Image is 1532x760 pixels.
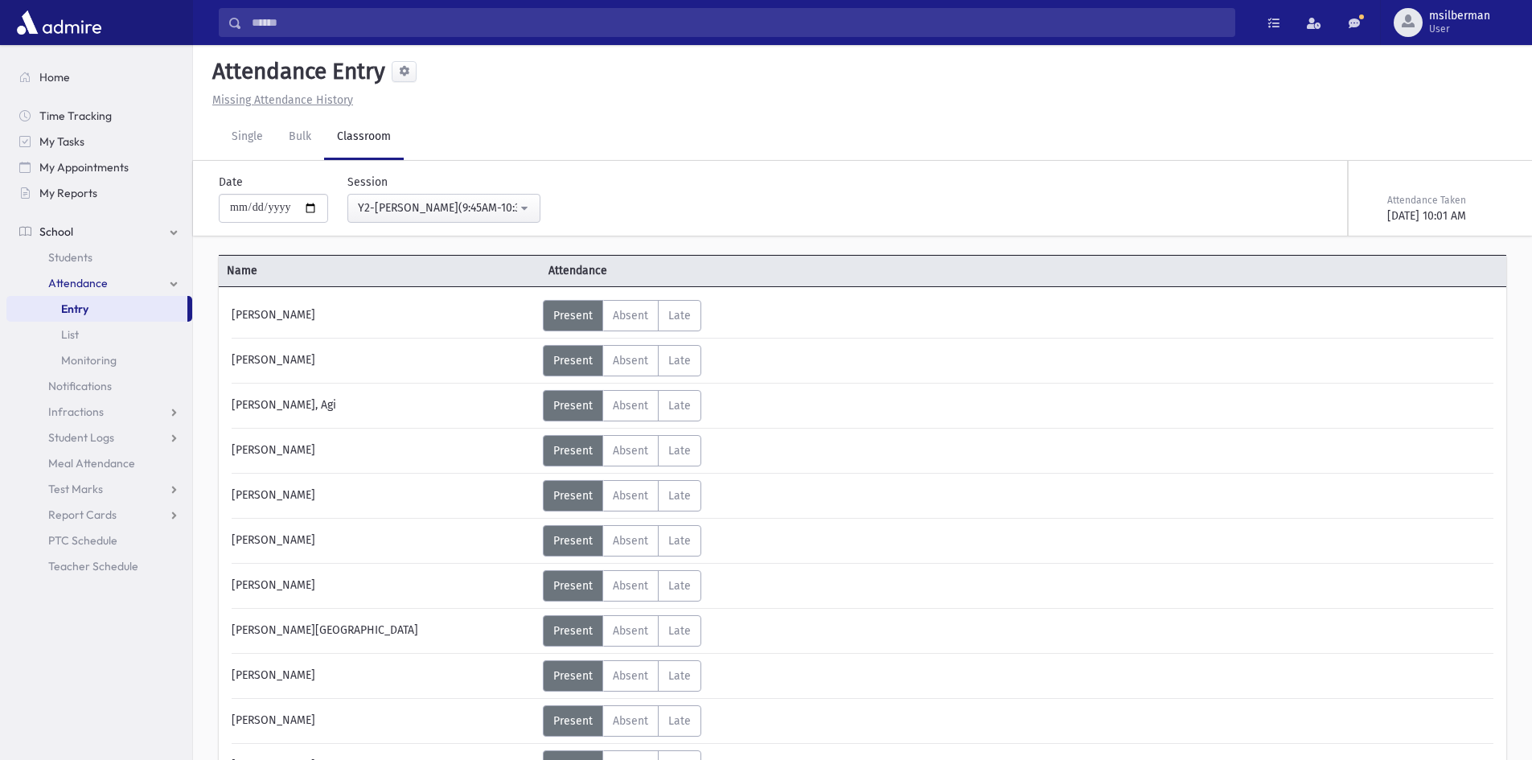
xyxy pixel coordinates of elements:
[358,199,517,216] div: Y2-[PERSON_NAME](9:45AM-10:30AM)
[613,669,648,683] span: Absent
[6,296,187,322] a: Entry
[613,399,648,413] span: Absent
[543,435,701,466] div: AttTypes
[6,129,192,154] a: My Tasks
[668,399,691,413] span: Late
[6,476,192,502] a: Test Marks
[224,705,543,737] div: [PERSON_NAME]
[224,435,543,466] div: [PERSON_NAME]
[613,624,648,638] span: Absent
[13,6,105,39] img: AdmirePro
[1387,193,1503,207] div: Attendance Taken
[224,300,543,331] div: [PERSON_NAME]
[276,115,324,160] a: Bulk
[48,250,92,265] span: Students
[224,480,543,511] div: [PERSON_NAME]
[6,180,192,206] a: My Reports
[553,579,593,593] span: Present
[48,430,114,445] span: Student Logs
[553,534,593,548] span: Present
[6,219,192,244] a: School
[6,450,192,476] a: Meal Attendance
[543,480,701,511] div: AttTypes
[48,482,103,496] span: Test Marks
[347,174,388,191] label: Session
[1387,207,1503,224] div: [DATE] 10:01 AM
[6,103,192,129] a: Time Tracking
[1429,10,1490,23] span: msilberman
[668,489,691,503] span: Late
[543,660,701,692] div: AttTypes
[543,615,701,647] div: AttTypes
[1429,23,1490,35] span: User
[224,660,543,692] div: [PERSON_NAME]
[224,345,543,376] div: [PERSON_NAME]
[212,93,353,107] u: Missing Attendance History
[613,354,648,368] span: Absent
[6,322,192,347] a: List
[48,405,104,419] span: Infractions
[39,109,112,123] span: Time Tracking
[6,347,192,373] a: Monitoring
[39,134,84,149] span: My Tasks
[613,714,648,728] span: Absent
[553,444,593,458] span: Present
[39,70,70,84] span: Home
[540,262,862,279] span: Attendance
[553,399,593,413] span: Present
[613,489,648,503] span: Absent
[39,186,97,200] span: My Reports
[553,624,593,638] span: Present
[553,354,593,368] span: Present
[48,379,112,393] span: Notifications
[324,115,404,160] a: Classroom
[224,570,543,602] div: [PERSON_NAME]
[206,93,353,107] a: Missing Attendance History
[553,309,593,322] span: Present
[543,525,701,557] div: AttTypes
[668,534,691,548] span: Late
[6,399,192,425] a: Infractions
[48,456,135,470] span: Meal Attendance
[6,425,192,450] a: Student Logs
[668,624,691,638] span: Late
[668,309,691,322] span: Late
[61,327,79,342] span: List
[668,669,691,683] span: Late
[6,244,192,270] a: Students
[553,669,593,683] span: Present
[668,444,691,458] span: Late
[6,502,192,528] a: Report Cards
[613,444,648,458] span: Absent
[543,390,701,421] div: AttTypes
[224,390,543,421] div: [PERSON_NAME], Agi
[553,714,593,728] span: Present
[48,276,108,290] span: Attendance
[242,8,1234,37] input: Search
[206,58,385,85] h5: Attendance Entry
[61,353,117,368] span: Monitoring
[543,705,701,737] div: AttTypes
[613,309,648,322] span: Absent
[668,714,691,728] span: Late
[6,270,192,296] a: Attendance
[543,570,701,602] div: AttTypes
[6,553,192,579] a: Teacher Schedule
[6,154,192,180] a: My Appointments
[543,345,701,376] div: AttTypes
[48,559,138,573] span: Teacher Schedule
[347,194,540,223] button: Y2-Iyunim Sefer Yehoshua(9:45AM-10:30AM)
[61,302,88,316] span: Entry
[48,507,117,522] span: Report Cards
[224,525,543,557] div: [PERSON_NAME]
[553,489,593,503] span: Present
[39,160,129,175] span: My Appointments
[543,300,701,331] div: AttTypes
[219,174,243,191] label: Date
[39,224,73,239] span: School
[613,579,648,593] span: Absent
[219,262,540,279] span: Name
[6,373,192,399] a: Notifications
[48,533,117,548] span: PTC Schedule
[668,579,691,593] span: Late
